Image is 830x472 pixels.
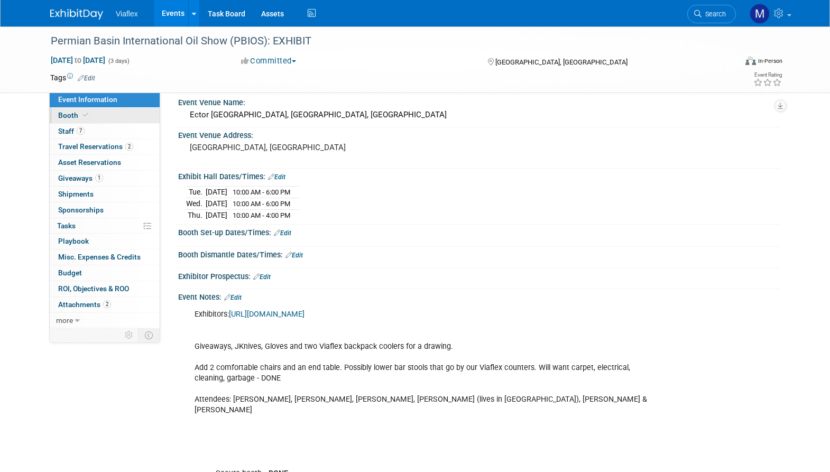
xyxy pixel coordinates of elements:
[58,253,141,261] span: Misc. Expenses & Credits
[58,237,89,245] span: Playbook
[58,174,103,182] span: Giveaways
[139,328,160,342] td: Toggle Event Tabs
[178,225,780,238] div: Booth Set-up Dates/Times:
[50,171,160,186] a: Giveaways1
[56,316,73,325] span: more
[58,142,133,151] span: Travel Reservations
[206,198,227,210] td: [DATE]
[233,200,290,208] span: 10:00 AM - 6:00 PM
[83,112,88,118] i: Booth reservation complete
[50,139,160,154] a: Travel Reservations2
[58,95,117,104] span: Event Information
[178,289,780,303] div: Event Notes:
[674,55,782,71] div: Event Format
[50,281,160,297] a: ROI, Objectives & ROO
[47,32,720,51] div: Permian Basin International Oil Show (PBIOS): EXHIBIT
[107,58,130,64] span: (3 days)
[495,58,628,66] span: [GEOGRAPHIC_DATA], [GEOGRAPHIC_DATA]
[233,211,290,219] span: 10:00 AM - 4:00 PM
[753,72,782,78] div: Event Rating
[50,202,160,218] a: Sponsorships
[190,143,417,152] pre: [GEOGRAPHIC_DATA], [GEOGRAPHIC_DATA]
[745,57,756,65] img: Format-Inperson.png
[186,209,206,220] td: Thu.
[73,56,83,64] span: to
[58,190,94,198] span: Shipments
[58,269,82,277] span: Budget
[50,55,106,65] span: [DATE] [DATE]
[50,72,95,83] td: Tags
[58,206,104,214] span: Sponsorships
[116,10,138,18] span: Viaflex
[233,188,290,196] span: 10:00 AM - 6:00 PM
[103,300,111,308] span: 2
[178,169,780,182] div: Exhibit Hall Dates/Times:
[50,124,160,139] a: Staff7
[58,284,129,293] span: ROI, Objectives & ROO
[77,127,85,135] span: 7
[50,108,160,123] a: Booth
[58,111,90,119] span: Booth
[206,187,227,198] td: [DATE]
[268,173,285,181] a: Edit
[178,127,780,141] div: Event Venue Address:
[50,313,160,328] a: more
[95,174,103,182] span: 1
[253,273,271,281] a: Edit
[58,127,85,135] span: Staff
[50,187,160,202] a: Shipments
[687,5,736,23] a: Search
[750,4,770,24] img: Megan Ringling
[285,252,303,259] a: Edit
[50,9,103,20] img: ExhibitDay
[186,107,772,123] div: Ector [GEOGRAPHIC_DATA], [GEOGRAPHIC_DATA], [GEOGRAPHIC_DATA]
[50,297,160,312] a: Attachments2
[78,75,95,82] a: Edit
[58,300,111,309] span: Attachments
[178,247,780,261] div: Booth Dismantle Dates/Times:
[50,234,160,249] a: Playbook
[224,294,242,301] a: Edit
[120,328,139,342] td: Personalize Event Tab Strip
[50,92,160,107] a: Event Information
[186,187,206,198] td: Tue.
[274,229,291,237] a: Edit
[229,310,305,319] a: [URL][DOMAIN_NAME]
[178,95,780,108] div: Event Venue Name:
[50,155,160,170] a: Asset Reservations
[50,218,160,234] a: Tasks
[57,221,76,230] span: Tasks
[702,10,726,18] span: Search
[758,57,782,65] div: In-Person
[237,55,300,67] button: Committed
[50,265,160,281] a: Budget
[178,269,780,282] div: Exhibitor Prospectus:
[50,249,160,265] a: Misc. Expenses & Credits
[206,209,227,220] td: [DATE]
[125,143,133,151] span: 2
[186,198,206,210] td: Wed.
[58,158,121,166] span: Asset Reservations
